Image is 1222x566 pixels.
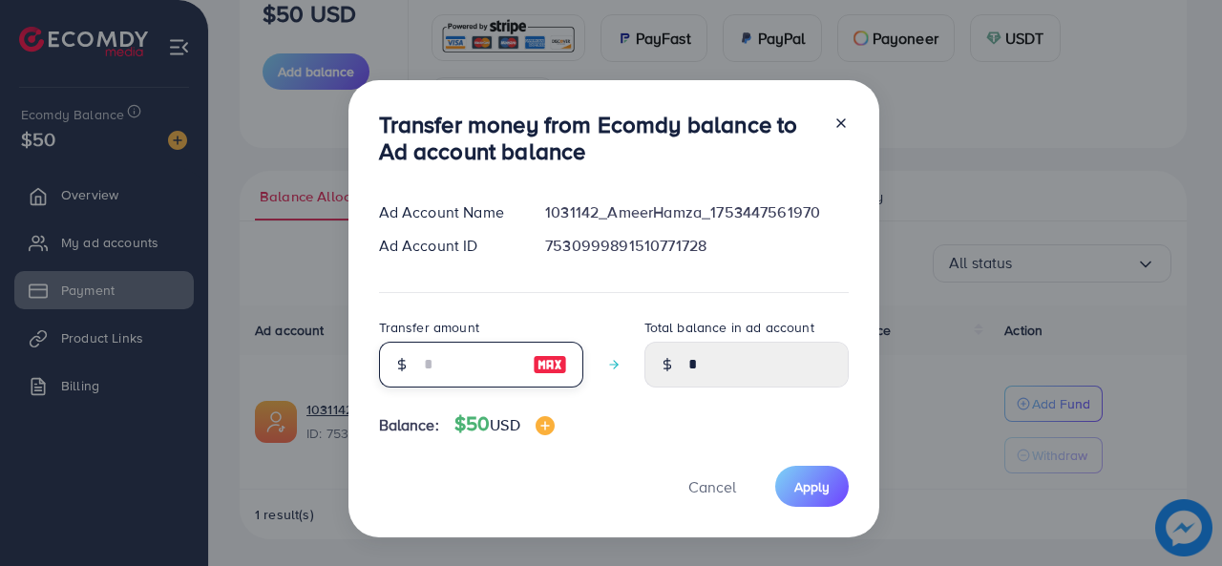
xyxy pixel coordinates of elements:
[794,477,830,496] span: Apply
[364,235,531,257] div: Ad Account ID
[379,414,439,436] span: Balance:
[379,318,479,337] label: Transfer amount
[530,201,863,223] div: 1031142_AmeerHamza_1753447561970
[664,466,760,507] button: Cancel
[688,476,736,497] span: Cancel
[533,353,567,376] img: image
[530,235,863,257] div: 7530999891510771728
[536,416,555,435] img: image
[364,201,531,223] div: Ad Account Name
[490,414,519,435] span: USD
[644,318,814,337] label: Total balance in ad account
[454,412,555,436] h4: $50
[775,466,849,507] button: Apply
[379,111,818,166] h3: Transfer money from Ecomdy balance to Ad account balance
